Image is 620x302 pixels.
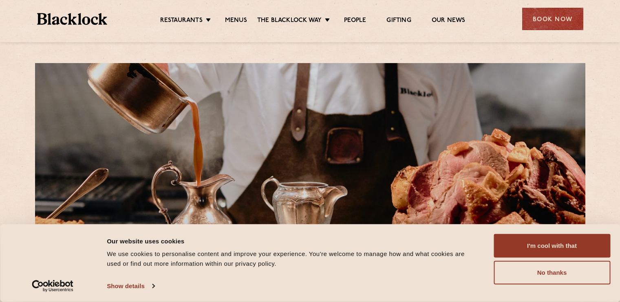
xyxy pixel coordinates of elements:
[225,17,247,26] a: Menus
[386,17,411,26] a: Gifting
[107,249,475,269] div: We use cookies to personalise content and improve your experience. You're welcome to manage how a...
[344,17,366,26] a: People
[257,17,322,26] a: The Blacklock Way
[160,17,203,26] a: Restaurants
[107,280,154,292] a: Show details
[37,13,108,25] img: BL_Textured_Logo-footer-cropped.svg
[494,261,610,284] button: No thanks
[107,236,475,246] div: Our website uses cookies
[522,8,583,30] div: Book Now
[494,234,610,258] button: I'm cool with that
[17,280,88,292] a: Usercentrics Cookiebot - opens in a new window
[432,17,466,26] a: Our News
